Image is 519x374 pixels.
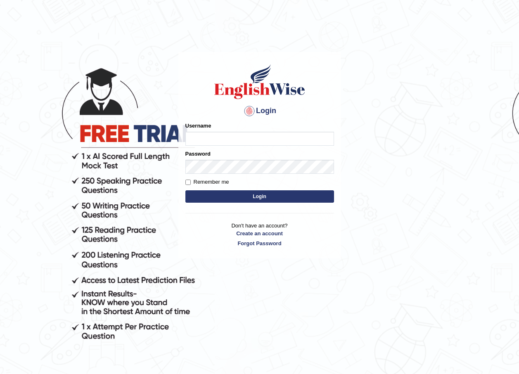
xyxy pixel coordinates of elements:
label: Password [185,150,211,158]
label: Username [185,122,211,130]
h4: Login [185,104,334,118]
img: Logo of English Wise sign in for intelligent practice with AI [213,63,307,100]
input: Remember me [185,180,191,185]
p: Don't have an account? [185,222,334,247]
a: Create an account [185,230,334,237]
label: Remember me [185,178,229,186]
button: Login [185,190,334,203]
a: Forgot Password [185,239,334,247]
